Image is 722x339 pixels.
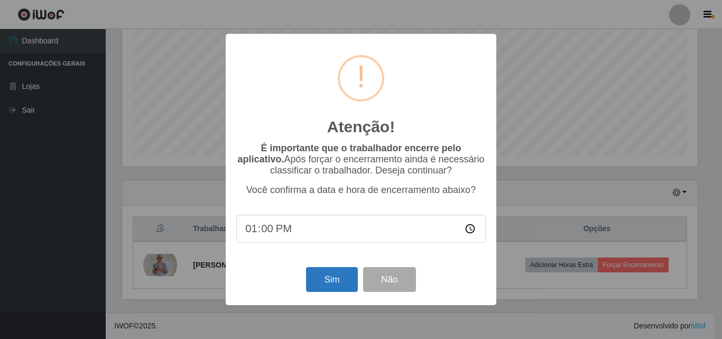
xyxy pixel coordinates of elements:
button: Sim [306,267,357,292]
p: Você confirma a data e hora de encerramento abaixo? [236,185,486,196]
b: É importante que o trabalhador encerre pelo aplicativo. [237,143,461,164]
h2: Atenção! [327,117,395,136]
p: Após forçar o encerramento ainda é necessário classificar o trabalhador. Deseja continuar? [236,143,486,176]
button: Não [363,267,415,292]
